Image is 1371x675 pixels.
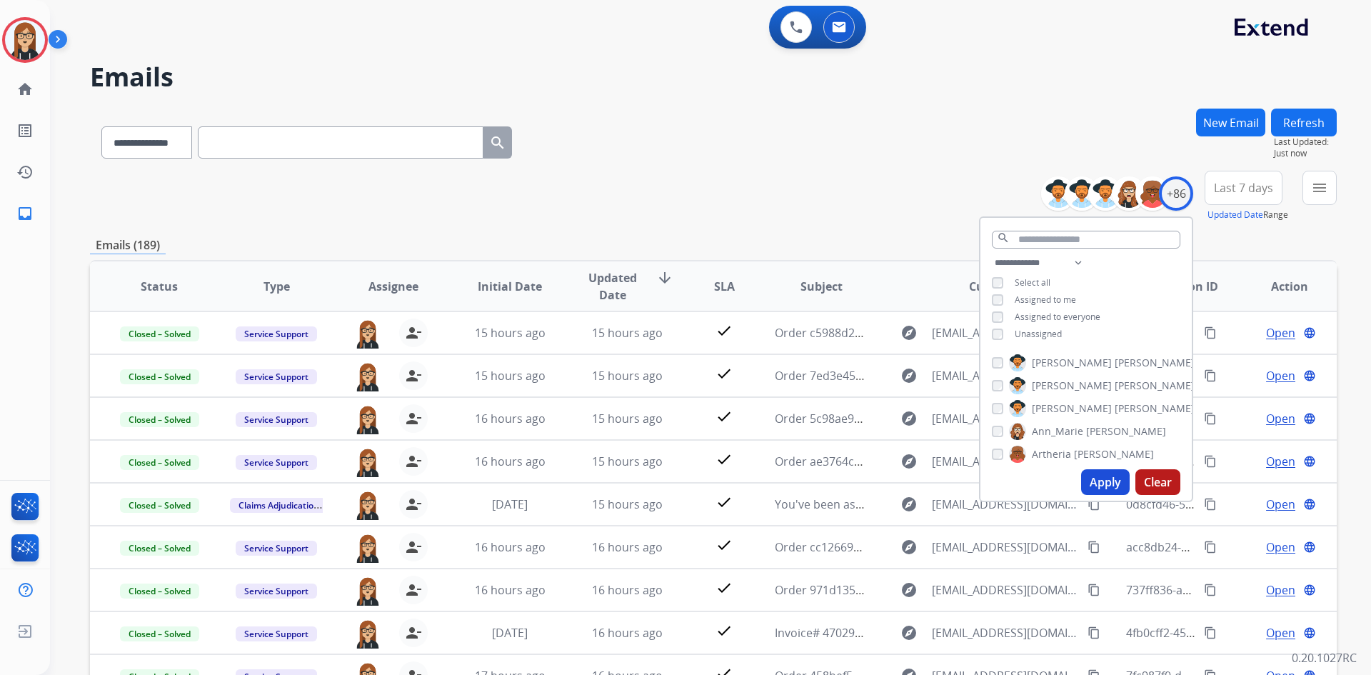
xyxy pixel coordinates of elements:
mat-icon: explore [900,410,918,427]
span: Open [1266,453,1295,470]
mat-icon: check [715,408,733,425]
span: Service Support [236,626,317,641]
span: 15 hours ago [475,325,546,341]
span: Closed – Solved [120,584,199,599]
span: [EMAIL_ADDRESS][DOMAIN_NAME] [932,410,1079,427]
span: Closed – Solved [120,626,199,641]
img: agent-avatar [353,533,382,563]
span: Closed – Solved [120,541,199,556]
button: Apply [1081,469,1130,495]
mat-icon: language [1303,455,1316,468]
mat-icon: language [1303,326,1316,339]
mat-icon: language [1303,498,1316,511]
span: Customer [969,278,1025,295]
span: [PERSON_NAME] [1032,379,1112,393]
span: Service Support [236,584,317,599]
mat-icon: content_copy [1204,626,1217,639]
mat-icon: check [715,622,733,639]
mat-icon: menu [1311,179,1328,196]
span: Open [1266,496,1295,513]
span: Closed – Solved [120,455,199,470]
mat-icon: explore [900,624,918,641]
span: 15 hours ago [592,368,663,384]
span: Assignee [368,278,418,295]
span: SLA [714,278,735,295]
span: [EMAIL_ADDRESS][DOMAIN_NAME] [932,581,1079,599]
mat-icon: history [16,164,34,181]
mat-icon: content_copy [1204,369,1217,382]
span: [DATE] [492,496,528,512]
span: Just now [1274,148,1337,159]
span: Select all [1015,276,1050,289]
span: [PERSON_NAME] [1115,401,1195,416]
p: Emails (189) [90,236,166,254]
span: Order 971d1356-5d82-4f3a-b94c-f3f7e765d2ce [775,582,1023,598]
mat-icon: language [1303,412,1316,425]
mat-icon: language [1303,626,1316,639]
mat-icon: language [1303,584,1316,596]
span: Updated Date [581,269,646,304]
mat-icon: explore [900,581,918,599]
span: 16 hours ago [592,539,663,555]
mat-icon: explore [900,496,918,513]
img: agent-avatar [353,576,382,606]
mat-icon: content_copy [1204,326,1217,339]
span: 4fb0cff2-45b3-41d3-802a-7cb93301eddd [1126,625,1342,641]
span: Assigned to everyone [1015,311,1100,323]
mat-icon: content_copy [1088,541,1100,554]
span: Type [263,278,290,295]
span: Status [141,278,178,295]
mat-icon: content_copy [1088,584,1100,596]
mat-icon: content_copy [1204,498,1217,511]
mat-icon: person_remove [405,367,422,384]
mat-icon: check [715,451,733,468]
span: 16 hours ago [475,539,546,555]
span: Open [1266,539,1295,556]
span: Open [1266,324,1295,341]
mat-icon: person_remove [405,324,422,341]
mat-icon: explore [900,324,918,341]
span: 15 hours ago [592,411,663,426]
span: Service Support [236,412,317,427]
span: [EMAIL_ADDRESS][DOMAIN_NAME] [932,367,1079,384]
img: agent-avatar [353,404,382,434]
span: 15 hours ago [475,368,546,384]
span: Last 7 days [1214,185,1273,191]
span: [PERSON_NAME] [1115,356,1195,370]
span: 16 hours ago [592,582,663,598]
button: New Email [1196,109,1265,136]
span: Closed – Solved [120,498,199,513]
mat-icon: person_remove [405,624,422,641]
span: acc8db24-5aa8-4dda-b08e-84ec46550295 [1126,539,1347,555]
button: Clear [1135,469,1180,495]
span: Service Support [236,455,317,470]
mat-icon: content_copy [1088,626,1100,639]
span: Open [1266,367,1295,384]
span: [PERSON_NAME] [1032,401,1112,416]
span: Claims Adjudication [230,498,328,513]
mat-icon: explore [900,453,918,470]
span: Open [1266,410,1295,427]
button: Updated Date [1207,209,1263,221]
span: Open [1266,624,1295,641]
span: Unassigned [1015,328,1062,340]
span: Ann_Marie [1032,424,1083,439]
mat-icon: content_copy [1204,541,1217,554]
mat-icon: search [489,134,506,151]
img: avatar [5,20,45,60]
mat-icon: person_remove [405,410,422,427]
span: Artheria [1032,447,1071,461]
mat-icon: content_copy [1204,455,1217,468]
img: agent-avatar [353,319,382,349]
span: 16 hours ago [475,582,546,598]
div: +86 [1159,176,1193,211]
span: You've been assigned a new service order: 251a5f4c-bc4e-4bc7-8f34-3d18991c83bb [775,496,1220,512]
span: 15 hours ago [592,325,663,341]
span: [PERSON_NAME] [1032,356,1112,370]
mat-icon: check [715,322,733,339]
span: Assigned to me [1015,294,1076,306]
span: Order cc126695-c8c0-4d7a-979e-d1e95f7a6b27 [775,539,1026,555]
span: 16 hours ago [592,625,663,641]
span: Last Updated: [1274,136,1337,148]
mat-icon: explore [900,539,918,556]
